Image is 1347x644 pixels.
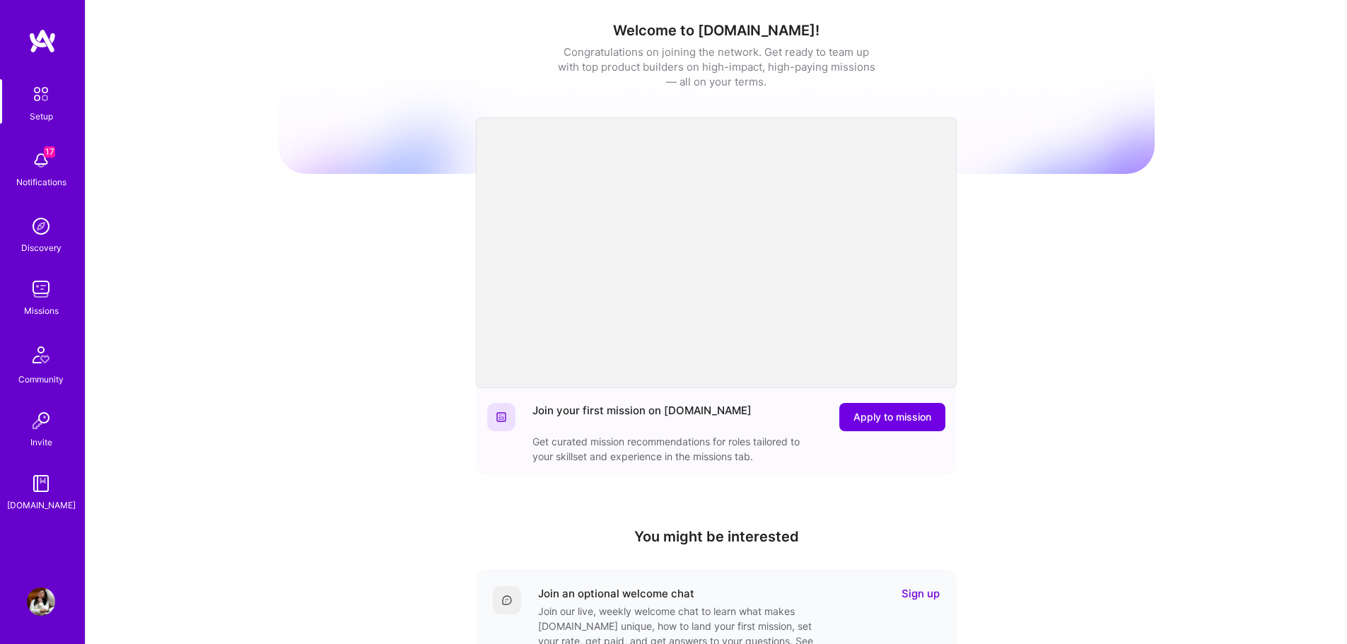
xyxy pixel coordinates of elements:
[557,45,875,89] div: Congratulations on joining the network. Get ready to team up with top product builders on high-im...
[476,117,957,388] iframe: video
[902,586,940,601] a: Sign up
[18,372,64,387] div: Community
[27,275,55,303] img: teamwork
[27,469,55,498] img: guide book
[21,240,62,255] div: Discovery
[27,212,55,240] img: discovery
[27,146,55,175] img: bell
[24,338,58,372] img: Community
[30,109,53,124] div: Setup
[538,586,694,601] div: Join an optional welcome chat
[16,175,66,189] div: Notifications
[28,28,57,54] img: logo
[839,403,945,431] button: Apply to mission
[24,303,59,318] div: Missions
[26,79,56,109] img: setup
[27,406,55,435] img: Invite
[27,587,55,616] img: User Avatar
[496,411,507,423] img: Website
[532,434,815,464] div: Get curated mission recommendations for roles tailored to your skillset and experience in the mis...
[476,528,957,545] h4: You might be interested
[853,410,931,424] span: Apply to mission
[532,403,752,431] div: Join your first mission on [DOMAIN_NAME]
[7,498,76,513] div: [DOMAIN_NAME]
[23,587,59,616] a: User Avatar
[278,22,1155,39] h1: Welcome to [DOMAIN_NAME]!
[44,146,55,158] span: 17
[30,435,52,450] div: Invite
[501,595,513,606] img: Comment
